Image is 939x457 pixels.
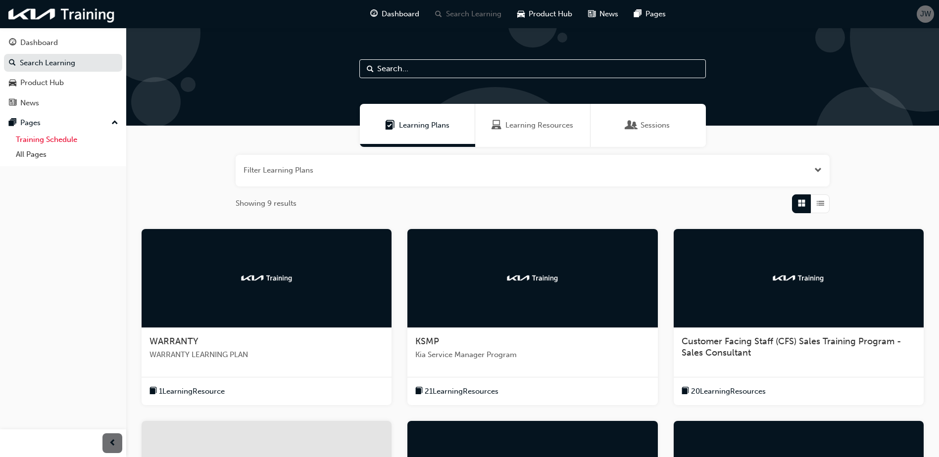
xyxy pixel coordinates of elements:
[691,386,766,397] span: 20 Learning Resources
[446,8,501,20] span: Search Learning
[588,8,595,20] span: news-icon
[771,273,826,283] img: kia-training
[382,8,419,20] span: Dashboard
[505,120,573,131] span: Learning Resources
[415,385,423,398] span: book-icon
[415,336,439,347] span: KSMP
[529,8,572,20] span: Product Hub
[599,8,618,20] span: News
[435,8,442,20] span: search-icon
[159,386,225,397] span: 1 Learning Resource
[475,104,591,147] a: Learning ResourcesLearning Resources
[149,385,157,398] span: book-icon
[505,273,560,283] img: kia-training
[682,385,689,398] span: book-icon
[109,437,116,450] span: prev-icon
[9,119,16,128] span: pages-icon
[20,77,64,89] div: Product Hub
[509,4,580,24] a: car-iconProduct Hub
[20,97,39,109] div: News
[9,59,16,68] span: search-icon
[149,385,225,398] button: book-icon1LearningResource
[12,147,122,162] a: All Pages
[682,385,766,398] button: book-icon20LearningResources
[4,54,122,72] a: Search Learning
[427,4,509,24] a: search-iconSearch Learning
[641,120,670,131] span: Sessions
[4,32,122,114] button: DashboardSearch LearningProduct HubNews
[634,8,642,20] span: pages-icon
[149,349,384,361] span: WARRANTY LEARNING PLAN
[12,132,122,147] a: Training Schedule
[399,120,449,131] span: Learning Plans
[626,4,674,24] a: pages-iconPages
[370,8,378,20] span: guage-icon
[817,198,824,209] span: List
[9,79,16,88] span: car-icon
[359,59,706,78] input: Search...
[367,63,374,75] span: Search
[674,229,924,406] a: kia-trainingCustomer Facing Staff (CFS) Sales Training Program - Sales Consultantbook-icon20Learn...
[240,273,294,283] img: kia-training
[580,4,626,24] a: news-iconNews
[9,39,16,47] span: guage-icon
[4,94,122,112] a: News
[20,37,58,48] div: Dashboard
[20,117,41,129] div: Pages
[425,386,498,397] span: 21 Learning Resources
[917,5,934,23] button: JW
[627,120,637,131] span: Sessions
[142,229,392,406] a: kia-trainingWARRANTYWARRANTY LEARNING PLANbook-icon1LearningResource
[362,4,427,24] a: guage-iconDashboard
[492,120,501,131] span: Learning Resources
[415,385,498,398] button: book-icon21LearningResources
[517,8,525,20] span: car-icon
[111,117,118,130] span: up-icon
[645,8,666,20] span: Pages
[4,114,122,132] button: Pages
[814,165,822,176] button: Open the filter
[920,8,931,20] span: JW
[682,336,901,359] span: Customer Facing Staff (CFS) Sales Training Program - Sales Consultant
[4,34,122,52] a: Dashboard
[798,198,805,209] span: Grid
[415,349,649,361] span: Kia Service Manager Program
[385,120,395,131] span: Learning Plans
[360,104,475,147] a: Learning PlansLearning Plans
[407,229,657,406] a: kia-trainingKSMPKia Service Manager Programbook-icon21LearningResources
[5,4,119,24] img: kia-training
[236,198,297,209] span: Showing 9 results
[149,336,198,347] span: WARRANTY
[9,99,16,108] span: news-icon
[591,104,706,147] a: SessionsSessions
[4,74,122,92] a: Product Hub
